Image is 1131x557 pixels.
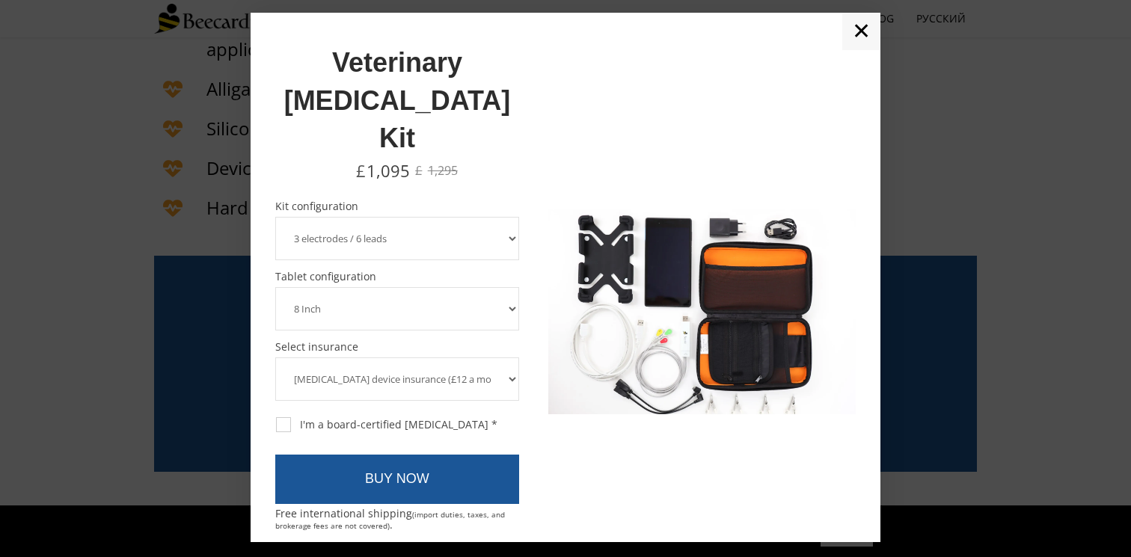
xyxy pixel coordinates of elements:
[284,47,511,153] span: Veterinary [MEDICAL_DATA] Kit
[842,13,880,50] a: ✕
[275,271,519,282] span: Tablet configuration
[276,418,497,431] div: I'm a board-certified [MEDICAL_DATA] *
[275,506,505,532] span: Free international shipping .
[275,509,505,531] span: (import duties, taxes, and brokerage fees are not covered)
[428,162,458,179] span: 1,295
[275,357,519,401] select: Select insurance
[415,162,422,179] span: £
[275,455,519,504] a: BUY NOW
[356,159,366,182] span: £
[275,287,519,330] select: Tablet configuration
[275,217,519,260] select: Kit configuration
[367,159,410,182] span: 1,095
[275,201,519,212] span: Kit configuration
[275,342,519,352] span: Select insurance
